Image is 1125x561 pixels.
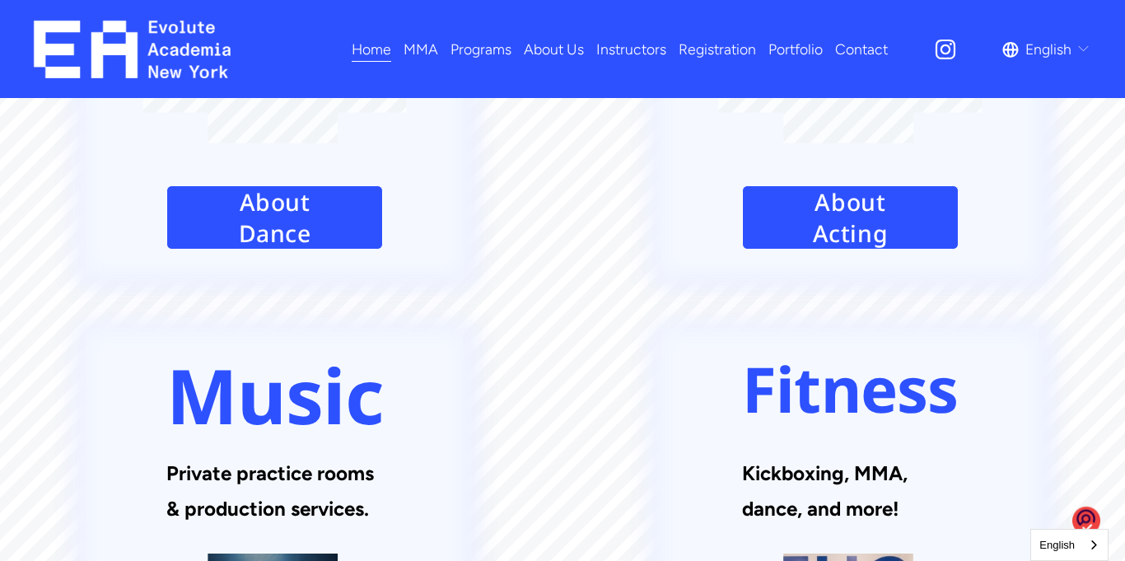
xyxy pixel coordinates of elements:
[742,185,959,250] a: About Acting
[1031,530,1108,560] a: English
[450,36,511,63] span: Programs
[742,346,959,431] strong: Fitness
[166,344,382,446] strong: Music
[1072,506,1100,536] img: o1IwAAAABJRU5ErkJggg==
[450,35,511,63] a: folder dropdown
[1030,529,1109,561] aside: Language selected: English
[596,35,666,63] a: Instructors
[1025,36,1071,63] span: English
[166,461,379,521] strong: Private practice rooms & production services.
[768,35,823,63] a: Portfolio
[933,37,958,62] a: Instagram
[404,35,438,63] a: folder dropdown
[742,461,913,521] strong: Kickboxing, MMA, dance, and more!
[1002,35,1091,63] div: language picker
[166,185,383,250] a: About Dance
[524,35,584,63] a: About Us
[34,21,231,78] img: EA
[835,35,888,63] a: Contact
[679,35,756,63] a: Registration
[404,36,438,63] span: MMA
[352,35,391,63] a: Home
